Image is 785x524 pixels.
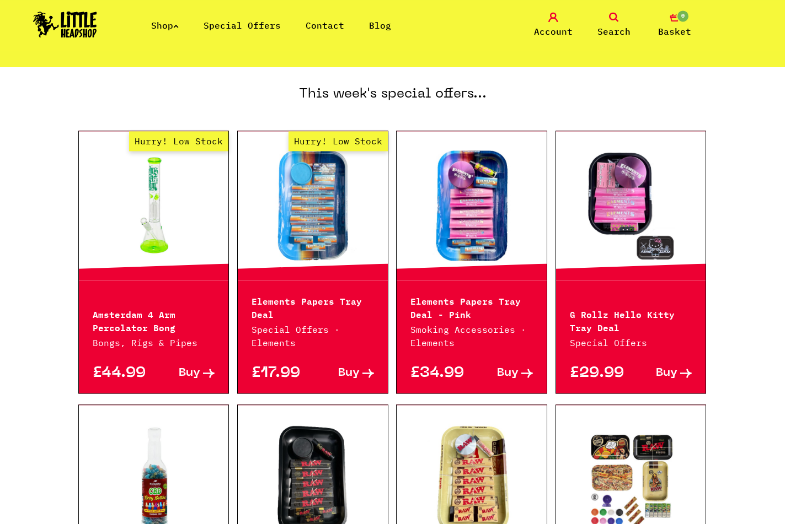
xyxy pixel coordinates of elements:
[313,368,374,379] a: Buy
[534,25,573,38] span: Account
[631,368,692,379] a: Buy
[93,368,154,379] p: £44.99
[410,294,533,320] p: Elements Papers Tray Deal - Pink
[570,368,631,379] p: £29.99
[252,294,374,320] p: Elements Papers Tray Deal
[153,368,215,379] a: Buy
[338,368,360,379] span: Buy
[410,368,472,379] p: £34.99
[238,150,388,261] a: Hurry! Low Stock
[570,307,692,333] p: G Rollz Hello Kitty Tray Deal
[151,20,179,31] a: Shop
[289,131,388,151] span: Hurry! Low Stock
[93,336,215,349] p: Bongs, Rigs & Pipes
[472,368,533,379] a: Buy
[33,11,97,37] img: Little Head Shop Logo
[497,368,519,379] span: Buy
[647,12,702,38] a: 0 Basket
[129,131,228,151] span: Hurry! Low Stock
[93,307,215,333] p: Amsterdam 4 Arm Percolator Bong
[78,42,707,131] h3: This week's special offers...
[179,368,200,379] span: Buy
[658,25,691,38] span: Basket
[204,20,281,31] a: Special Offers
[570,336,692,349] p: Special Offers
[586,12,642,38] a: Search
[410,323,533,349] p: Smoking Accessories · Elements
[369,20,391,31] a: Blog
[656,368,677,379] span: Buy
[597,25,631,38] span: Search
[306,20,344,31] a: Contact
[79,150,229,261] a: Hurry! Low Stock
[676,9,690,23] span: 0
[252,323,374,349] p: Special Offers · Elements
[252,368,313,379] p: £17.99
